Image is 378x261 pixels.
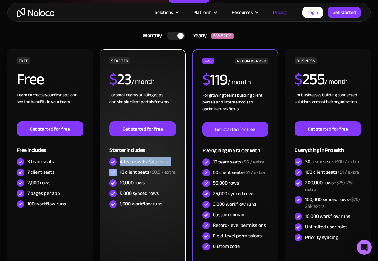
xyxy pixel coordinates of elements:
[328,7,361,18] a: Get started
[186,8,224,16] div: Platform
[202,92,268,122] div: For growing teams building client portals and internal tools to optimize workflows.
[202,72,228,87] h2: 119
[334,157,359,166] span: +$10 / extra
[120,179,145,186] div: 10,000 rows
[120,158,170,165] div: 4 team seats
[213,222,266,229] div: Record-level permissions
[213,169,265,176] div: 50 client seats
[202,122,268,137] a: Get started for free
[17,121,83,136] a: Get started for free
[295,92,361,121] div: For businesses building connected solutions across their organization. ‍
[193,8,211,16] div: Platform
[357,240,372,255] div: Open Intercom Messenger
[202,58,214,64] div: PRO
[305,213,350,220] div: 10,000 workflow runs
[27,190,60,197] div: 7 pages per app
[295,136,361,157] div: Everything in Pro with
[235,58,268,64] div: RECOMMENDED
[295,71,324,87] h2: 255
[202,137,268,157] div: Everything in Starter with
[211,33,234,39] div: SAVE 20%
[295,65,302,94] span: $
[224,8,265,16] div: Resources
[109,65,117,94] span: $
[305,195,361,211] span: +$75/ 25k extra
[241,157,264,167] span: +$6 / extra
[17,57,31,64] div: FREE
[17,8,54,17] a: home
[109,71,131,87] h2: 23
[185,31,211,40] div: Yearly
[295,57,317,64] div: BUSINESS
[213,158,264,165] div: 10 team seats
[109,92,176,121] div: For small teams building apps and simple client portals for work. ‍
[305,234,338,241] div: Priority syncing
[302,7,323,18] a: Login
[131,77,155,87] div: / month
[109,121,176,136] a: Get started for free
[135,31,167,40] div: Monthly
[305,178,354,194] span: +$75/ 25k extra
[213,180,239,186] div: 50,000 rows
[17,92,83,121] div: Learn to create your first app and see the benefits in your team ‍
[147,157,170,166] span: +$4 / extra
[213,211,246,218] div: Custom domain
[109,136,176,157] div: Starter includes
[147,8,186,16] div: Solutions
[120,169,176,176] div: 10 client seats
[213,243,240,250] div: Custom code
[27,158,54,165] div: 3 team seats
[228,77,251,87] div: / month
[27,179,50,186] div: 2,000 rows
[337,167,359,177] span: +$1 / extra
[149,167,176,177] span: +$0.5 / extra
[265,8,295,16] a: Pricing
[120,200,162,207] div: 1,000 workflow runs
[305,196,361,210] div: 100,000 synced rows
[27,169,54,176] div: 7 client seats
[305,223,347,230] div: Unlimited user roles
[17,71,44,87] h2: Free
[213,201,256,208] div: 3,000 workflow runs
[243,168,265,177] span: +$1 / extra
[17,136,83,157] div: Free includes
[324,77,348,87] div: / month
[120,190,159,197] div: 5,000 synced rows
[295,121,361,136] a: Get started for free
[232,8,253,16] div: Resources
[305,169,359,176] div: 100 client seats
[202,65,210,94] span: $
[213,232,262,239] div: Field-level permissions
[305,179,361,193] div: 200,000 rows
[305,158,359,165] div: 30 team seats
[213,190,254,197] div: 25,000 synced rows
[109,57,130,64] div: STARTER
[155,8,173,16] div: Solutions
[27,200,66,207] div: 100 workflow runs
